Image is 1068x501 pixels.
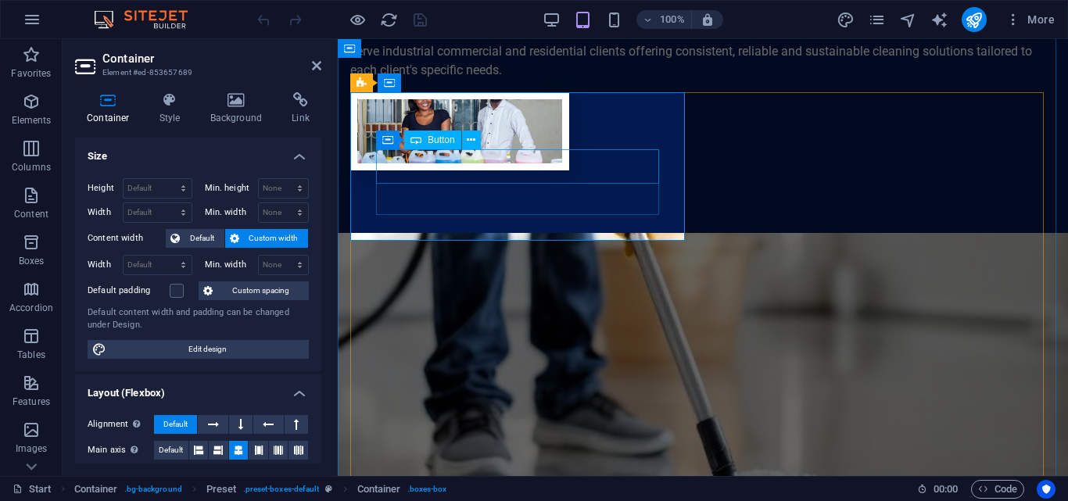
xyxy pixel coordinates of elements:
[12,114,52,127] p: Elements
[701,13,715,27] i: On resize automatically adjust zoom level to fit chosen device.
[17,349,45,361] p: Tables
[19,255,45,267] p: Boxes
[88,340,309,359] button: Edit design
[166,229,224,248] button: Default
[185,229,220,248] span: Default
[837,11,855,29] i: Design (Ctrl+Alt+Y)
[837,10,855,29] button: design
[9,302,53,314] p: Accordion
[243,480,320,499] span: . preset-boxes-default
[13,395,50,408] p: Features
[930,10,949,29] button: text_generator
[205,208,258,217] label: Min. width
[225,229,309,248] button: Custom width
[205,184,258,192] label: Min. height
[428,135,455,145] span: Button
[74,480,447,499] nav: breadcrumb
[999,7,1061,32] button: More
[899,10,918,29] button: navigator
[102,66,290,80] h3: Element #ed-853657689
[944,483,947,495] span: :
[90,10,207,29] img: Editor Logo
[88,415,154,434] label: Alignment
[868,10,887,29] button: pages
[205,260,258,269] label: Min. width
[244,229,304,248] span: Custom width
[14,208,48,220] p: Content
[88,306,309,332] div: Default content width and padding can be changed under Design.
[148,92,199,125] h4: Style
[11,67,51,80] p: Favorites
[75,92,148,125] h4: Container
[163,415,188,434] span: Default
[88,208,123,217] label: Width
[74,480,118,499] span: Click to select. Double-click to edit
[75,374,321,403] h4: Layout (Flexbox)
[154,441,188,460] button: Default
[206,480,237,499] span: Click to select. Double-click to edit
[636,10,692,29] button: 100%
[16,442,48,455] p: Images
[199,92,281,125] h4: Background
[1005,12,1055,27] span: More
[930,11,948,29] i: AI Writer
[159,441,183,460] span: Default
[102,52,321,66] h2: Container
[88,281,170,300] label: Default padding
[868,11,886,29] i: Pages (Ctrl+Alt+S)
[660,10,685,29] h6: 100%
[325,485,332,493] i: This element is a customizable preset
[965,11,983,29] i: Publish
[971,480,1024,499] button: Code
[348,10,367,29] button: Click here to leave preview mode and continue editing
[12,161,51,174] p: Columns
[380,11,398,29] i: Reload page
[88,184,123,192] label: Height
[88,441,154,460] label: Main axis
[199,281,309,300] button: Custom spacing
[88,229,166,248] label: Content width
[934,480,958,499] span: 00 00
[111,340,304,359] span: Edit design
[407,480,447,499] span: . boxes-box
[978,480,1017,499] span: Code
[217,281,304,300] span: Custom spacing
[154,415,197,434] button: Default
[917,480,959,499] h6: Session time
[899,11,917,29] i: Navigator
[13,480,52,499] a: Click to cancel selection. Double-click to open Pages
[357,480,401,499] span: Click to select. Double-click to edit
[379,10,398,29] button: reload
[88,260,123,269] label: Width
[124,480,182,499] span: . bg-background
[962,7,987,32] button: publish
[280,92,321,125] h4: Link
[1037,480,1055,499] button: Usercentrics
[75,138,321,166] h4: Size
